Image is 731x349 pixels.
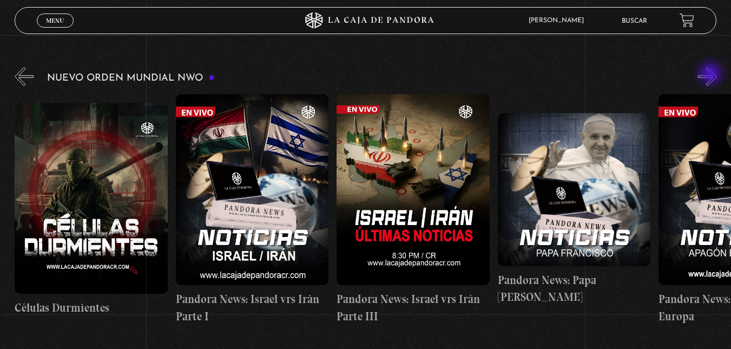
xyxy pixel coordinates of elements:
span: Cerrar [42,27,68,34]
h4: Pandora News: Israel vrs Irán Parte I [176,291,329,325]
h4: Células Durmientes [15,299,168,317]
button: Next [698,67,717,86]
button: Previous [15,67,34,86]
a: View your shopping cart [680,13,694,28]
a: Células Durmientes [15,94,168,325]
h4: Pandora News: Israel vrs Irán Parte III [337,291,490,325]
h3: Nuevo Orden Mundial NWO [47,73,215,83]
h4: Pandora News: Papa [PERSON_NAME] [498,272,651,306]
a: Pandora News: Israel vrs Irán Parte I [176,94,329,325]
a: Pandora News: Papa [PERSON_NAME] [498,94,651,325]
span: [PERSON_NAME] [523,17,595,24]
a: Buscar [622,18,647,24]
a: Pandora News: Israel vrs Irán Parte III [337,94,490,325]
span: Menu [46,17,64,24]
